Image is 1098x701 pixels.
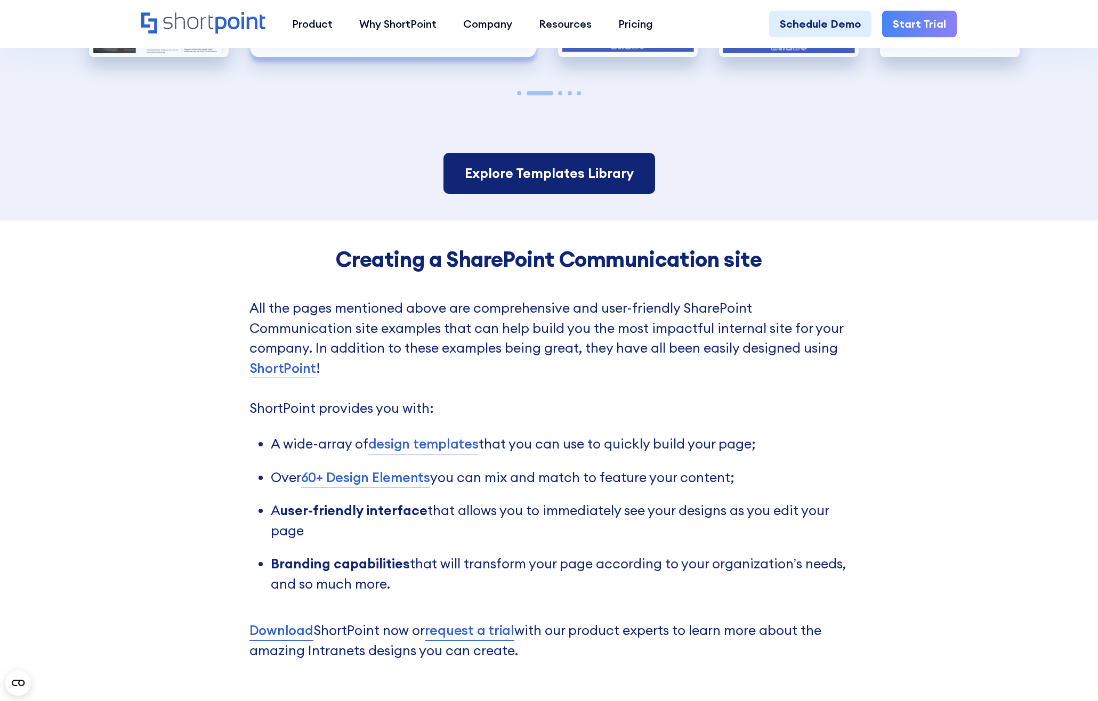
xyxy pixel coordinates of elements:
li: A that allows you to immediately see your designs as you edit your page [271,501,849,541]
span: Go to slide 2 [527,91,553,95]
a: design templates [368,434,479,454]
a: 60+ Design Elements [301,468,430,488]
a: request a trial [425,621,514,641]
div: Resources [539,16,592,32]
div: Product [292,16,333,32]
li: A wide-array of that you can use to quickly build your page; [271,434,849,454]
a: Explore Templates Library [443,153,655,194]
p: ShortPoint now or with our product experts to learn more about the amazing Intranets designs you ... [249,621,849,661]
a: Home [141,12,265,35]
a: Resources [526,11,605,37]
a: Start Trial [882,11,957,37]
div: Company [463,16,512,32]
span: Go to slide 3 [558,91,562,95]
h4: Creating a SharePoint Communication site [249,247,849,272]
a: Schedule Demo [769,11,871,37]
span: Go to slide 5 [577,91,581,95]
a: Product [279,11,346,37]
span: Go to slide 4 [568,91,572,95]
div: Pricing [618,16,653,32]
button: Open CMP widget [5,670,31,696]
li: that will transform your page according to your organization’s needs, and so much more. [271,554,849,594]
li: Over you can mix and match to feature your content; [271,468,849,488]
iframe: Chat Widget [1045,650,1098,701]
span: Go to slide 1 [517,91,521,95]
div: Why ShortPoint [359,16,437,32]
a: Pricing [605,11,666,37]
span: Branding capabilities [271,555,410,572]
span: user-friendly interface [280,502,427,519]
a: ShortPoint [249,358,317,379]
a: Company [450,11,526,37]
a: Download [249,621,313,641]
p: All the pages mentioned above are comprehensive and user-friendly SharePoint Communication site e... [249,298,849,418]
a: Why ShortPoint [346,11,450,37]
